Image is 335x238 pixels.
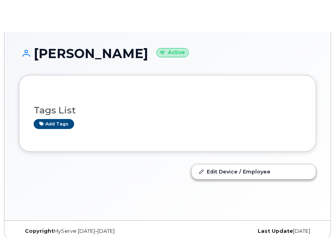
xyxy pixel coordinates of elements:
h1: [PERSON_NAME] [19,46,316,61]
div: MyServe [DATE]–[DATE] [19,228,167,234]
a: Edit Device / Employee [192,164,316,179]
h3: Tags List [34,105,301,115]
div: [DATE] [167,228,316,234]
strong: Last Update [258,228,293,234]
a: Add tags [34,119,74,129]
strong: Copyright [25,228,54,234]
small: Active [156,48,189,57]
